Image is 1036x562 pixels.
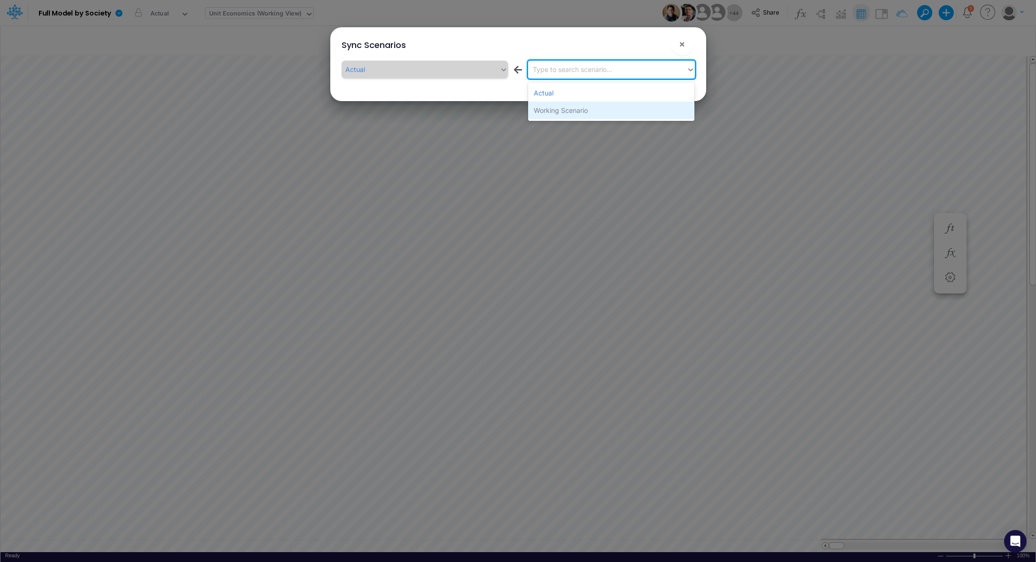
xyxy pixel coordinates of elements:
div: Working Scenario [528,102,694,119]
div: Type to search scenario... [533,64,612,74]
div: Actual [528,84,694,102]
div: Open Intercom Messenger [1004,530,1027,553]
div: Sync Scenarios [342,39,406,51]
button: Close [671,33,693,55]
b: ← [513,63,523,76]
span: × [679,38,685,49]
